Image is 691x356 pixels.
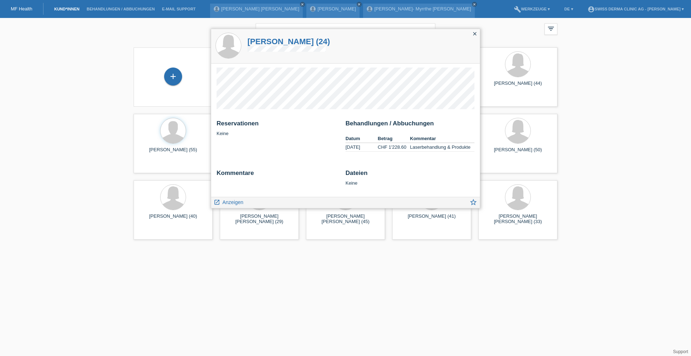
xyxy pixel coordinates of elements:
a: [PERSON_NAME] [PERSON_NAME] [221,6,299,11]
a: close [300,2,305,7]
a: star_border [469,199,477,208]
div: [PERSON_NAME] [PERSON_NAME] (45) [312,213,379,225]
a: close [472,2,477,7]
i: filter_list [547,25,555,33]
h2: Dateien [345,170,474,180]
i: close [473,3,476,6]
i: close [301,3,304,6]
div: Keine [345,170,474,186]
i: star_border [469,198,477,206]
h2: Kommentare [217,170,340,180]
td: CHF 1'228.60 [378,143,410,152]
div: Keine [217,120,340,136]
a: account_circleSwiss Derma Clinic AG - [PERSON_NAME] ▾ [584,7,687,11]
a: buildWerkzeuge ▾ [510,7,554,11]
h2: Reservationen [217,120,340,131]
th: Datum [345,134,378,143]
span: Anzeigen [222,199,243,205]
div: [PERSON_NAME] (44) [484,80,552,92]
th: Kommentar [410,134,475,143]
div: [PERSON_NAME] [PERSON_NAME] (33) [484,213,552,225]
th: Betrag [378,134,410,143]
div: Kund*in hinzufügen [164,70,182,83]
div: [PERSON_NAME] (41) [398,213,465,225]
div: [PERSON_NAME] (40) [139,213,207,225]
a: [PERSON_NAME]- Myrrthe [PERSON_NAME] [374,6,471,11]
a: Support [673,349,688,354]
a: E-Mail Support [158,7,199,11]
div: [PERSON_NAME] (55) [139,147,207,158]
i: launch [214,199,220,205]
input: Suche... [256,23,435,40]
div: [PERSON_NAME] (50) [484,147,552,158]
td: [DATE] [345,143,378,152]
div: [PERSON_NAME] [PERSON_NAME] (29) [226,213,293,225]
i: account_circle [588,6,595,13]
a: [PERSON_NAME] (24) [247,37,330,46]
a: close [357,2,362,7]
a: MF Health [11,6,32,11]
i: build [514,6,521,13]
i: close [472,31,478,37]
a: Kund*innen [51,7,83,11]
td: Laserbehandlung & Produkte [410,143,475,152]
a: Behandlungen / Abbuchungen [83,7,158,11]
a: DE ▾ [561,7,576,11]
i: close [357,3,361,6]
a: launch Anzeigen [214,197,244,206]
a: [PERSON_NAME] [317,6,356,11]
h2: Behandlungen / Abbuchungen [345,120,474,131]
